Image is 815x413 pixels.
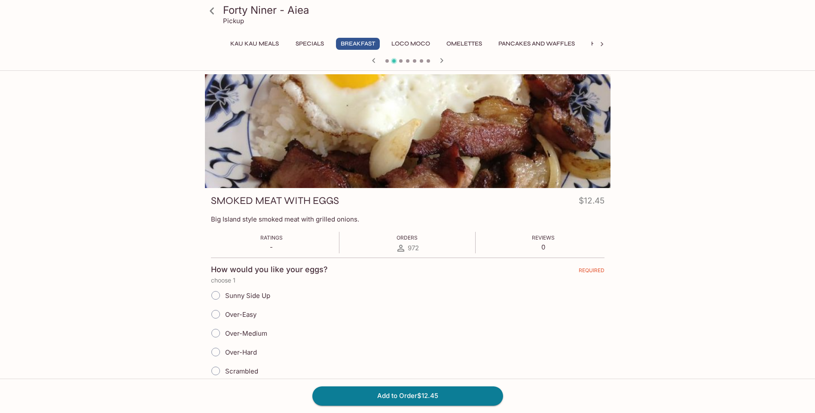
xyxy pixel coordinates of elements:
[442,38,487,50] button: Omelettes
[586,38,693,50] button: Hawaiian Style French Toast
[225,329,267,337] span: Over-Medium
[211,215,604,223] p: Big Island style smoked meat with grilled onions.
[312,386,503,405] button: Add to Order$12.45
[211,194,339,207] h3: SMOKED MEAT WITH EGGS
[225,348,257,356] span: Over-Hard
[290,38,329,50] button: Specials
[260,243,283,251] p: -
[579,267,604,277] span: REQUIRED
[408,244,419,252] span: 972
[223,3,607,17] h3: Forty Niner - Aiea
[225,292,270,300] span: Sunny Side Up
[532,234,555,241] span: Reviews
[223,17,244,25] p: Pickup
[211,265,328,274] h4: How would you like your eggs?
[579,194,604,211] h4: $12.45
[387,38,435,50] button: Loco Moco
[260,234,283,241] span: Ratings
[532,243,555,251] p: 0
[225,310,256,319] span: Over-Easy
[225,367,258,375] span: Scrambled
[226,38,284,50] button: Kau Kau Meals
[205,74,610,188] div: SMOKED MEAT WITH EGGS
[336,38,380,50] button: Breakfast
[211,277,604,284] p: choose 1
[494,38,580,50] button: Pancakes and Waffles
[397,234,418,241] span: Orders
